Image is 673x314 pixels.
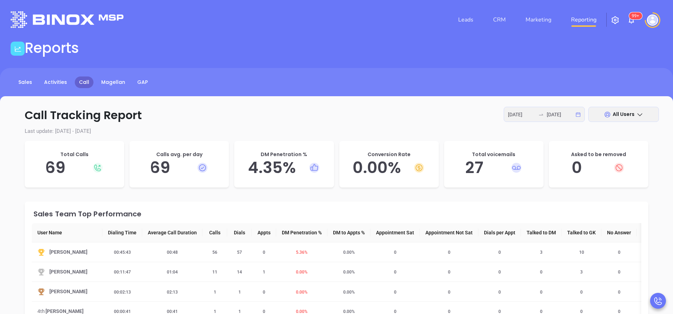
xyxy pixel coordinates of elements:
[233,270,246,275] span: 14
[49,268,87,276] span: [PERSON_NAME]
[390,309,401,314] span: 0
[110,270,135,275] span: 00:11:47
[494,250,505,255] span: 0
[110,250,135,255] span: 00:45:43
[97,76,129,88] a: Magellan
[37,288,45,296] img: Third-KkzKhbNG.svg
[601,223,637,242] th: No Answer
[259,250,269,255] span: 0
[339,270,359,275] span: 0.00 %
[346,151,432,158] p: Conversion Rate
[32,151,117,158] p: Total Calls
[234,309,245,314] span: 1
[523,13,554,27] a: Marketing
[508,111,535,118] input: Start date
[37,268,45,276] img: Second-C4a_wmiL.svg
[233,250,246,255] span: 57
[576,290,587,295] span: 0
[370,223,420,242] th: Appointment Sat
[538,112,544,117] span: swap-right
[163,270,182,275] span: 01:04
[292,290,312,295] span: 0.00 %
[259,290,269,295] span: 0
[292,309,312,314] span: 0.00 %
[614,270,625,275] span: 0
[390,250,401,255] span: 0
[614,309,625,314] span: 0
[444,250,455,255] span: 0
[390,270,401,275] span: 0
[420,223,478,242] th: Appointment Not Sat
[25,39,79,56] h1: Reports
[32,158,117,177] h5: 69
[444,290,455,295] span: 0
[14,107,659,124] p: Call Tracking Report
[451,158,536,177] h5: 27
[627,16,636,24] img: iconNotification
[110,290,135,295] span: 00:02:13
[208,270,222,275] span: 11
[327,223,370,242] th: DM to Appts %
[536,250,547,255] span: 3
[142,223,202,242] th: Average Call Duration
[137,151,222,158] p: Calls avg. per day
[202,223,227,242] th: Calls
[611,16,619,24] img: iconSetting
[444,309,455,314] span: 0
[34,210,641,217] div: Sales Team Top Performance
[292,250,312,255] span: 5.36 %
[133,76,152,88] a: GAP
[14,127,659,135] p: Last update: [DATE] - [DATE]
[390,290,401,295] span: 0
[32,223,102,242] th: User Name
[40,76,71,88] a: Activities
[647,14,658,26] img: user
[208,250,222,255] span: 56
[252,223,276,242] th: Appts
[227,223,252,242] th: Dials
[538,112,544,117] span: to
[259,270,269,275] span: 1
[444,270,455,275] span: 0
[536,290,547,295] span: 0
[102,223,142,242] th: Dialing Time
[494,270,505,275] span: 0
[490,13,509,27] a: CRM
[241,151,327,158] p: DM Penetration %
[292,270,312,275] span: 0.00 %
[163,309,182,314] span: 00:41
[14,76,36,88] a: Sales
[547,111,574,118] input: End date
[614,250,625,255] span: 0
[210,309,220,314] span: 1
[11,11,123,28] img: logo
[75,76,93,88] a: Call
[137,158,222,177] h5: 69
[478,223,521,242] th: Dials per Appt
[556,151,641,158] p: Asked to be removed
[494,309,505,314] span: 0
[163,290,182,295] span: 02:13
[339,309,359,314] span: 0.00 %
[556,158,641,177] h5: 0
[210,290,220,295] span: 1
[163,250,182,255] span: 00:48
[451,151,536,158] p: Total voicemails
[339,290,359,295] span: 0.00 %
[49,288,87,296] span: [PERSON_NAME]
[110,309,135,314] span: 00:00:41
[575,250,588,255] span: 10
[629,12,642,19] sup: 100
[576,309,587,314] span: 0
[339,250,359,255] span: 0.00 %
[576,270,587,275] span: 3
[614,290,625,295] span: 0
[455,13,476,27] a: Leads
[613,111,635,118] span: All Users
[276,223,327,242] th: DM Penetration %
[536,309,547,314] span: 0
[562,223,601,242] th: Talked to GK
[259,309,269,314] span: 0
[346,158,432,177] h5: 0.00 %
[494,290,505,295] span: 0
